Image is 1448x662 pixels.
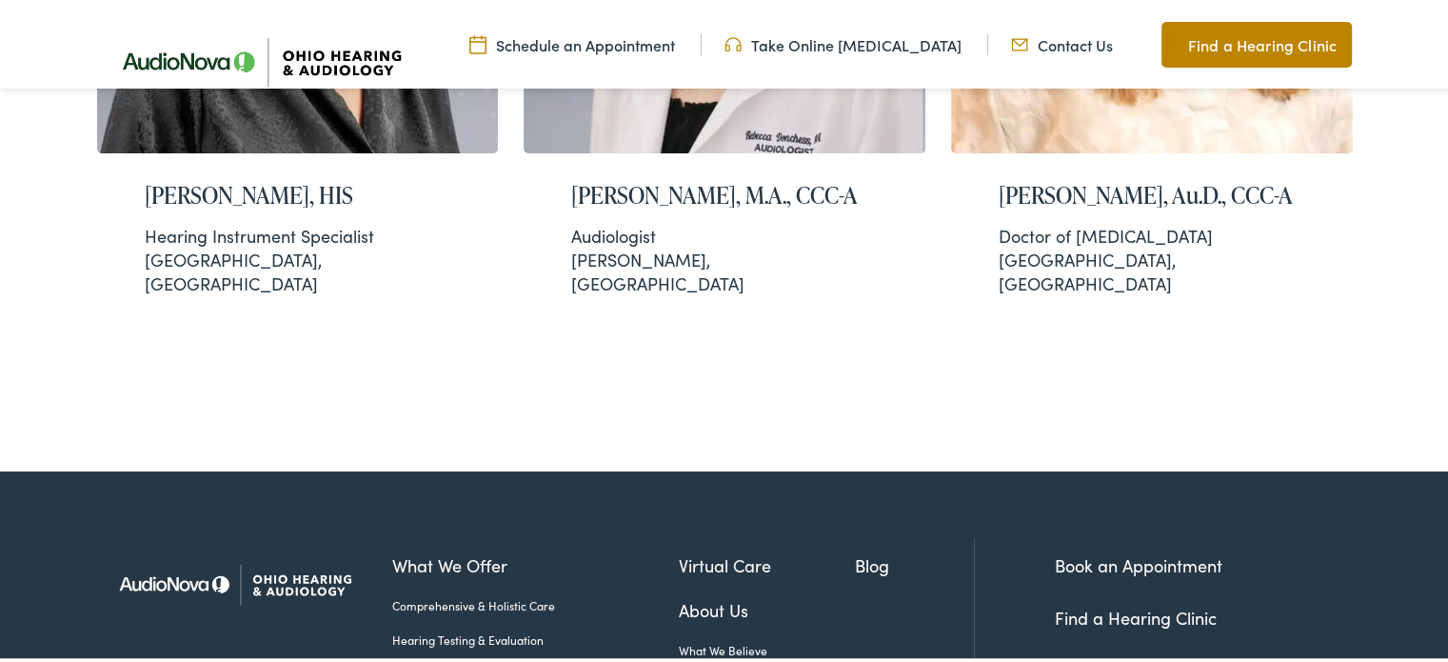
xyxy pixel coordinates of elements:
a: What We Offer [392,550,679,575]
a: Comprehensive & Holistic Care [392,594,679,612]
a: Contact Us [1011,31,1113,52]
a: Hearing Testing & Evaluation [392,629,679,646]
img: Headphones icone to schedule online hearing test in Cincinnati, OH [724,31,742,52]
a: Take Online [MEDICAL_DATA] [724,31,962,52]
a: About Us [679,594,856,620]
h2: [PERSON_NAME], M.A., CCC-A [571,179,878,207]
a: Book an Appointment [1055,551,1222,574]
a: Find a Hearing Clinic [1055,603,1217,627]
div: [GEOGRAPHIC_DATA], [GEOGRAPHIC_DATA] [145,221,451,293]
div: Hearing Instrument Specialist [145,221,451,245]
a: Virtual Care [679,550,856,575]
div: Audiologist [571,221,878,245]
div: [GEOGRAPHIC_DATA], [GEOGRAPHIC_DATA] [999,221,1305,293]
a: Schedule an Appointment [469,31,675,52]
a: Find a Hearing Clinic [1161,19,1352,65]
img: Calendar Icon to schedule a hearing appointment in Cincinnati, OH [469,31,486,52]
img: Map pin icon to find Ohio Hearing & Audiology in Cincinnati, OH [1161,30,1179,53]
img: Ohio Hearing & Audiology [103,535,365,628]
img: Mail icon representing email contact with Ohio Hearing in Cincinnati, OH [1011,31,1028,52]
a: What We Believe [679,639,856,656]
div: Doctor of [MEDICAL_DATA] [999,221,1305,245]
h2: [PERSON_NAME], HIS [145,179,451,207]
div: [PERSON_NAME], [GEOGRAPHIC_DATA] [571,221,878,293]
a: Blog [855,550,974,575]
h2: [PERSON_NAME], Au.D., CCC-A [999,179,1305,207]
